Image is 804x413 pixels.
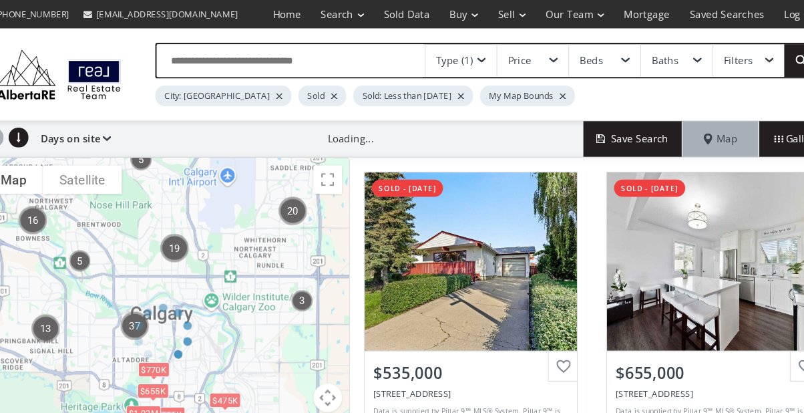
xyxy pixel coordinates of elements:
div: 805 67 Avenue SW, Calgary, AB T2V 0M6 [599,364,782,375]
div: Beds [566,52,588,61]
div: Map [662,114,733,147]
div: Sold [302,80,347,100]
div: Type (1) [431,52,465,61]
div: Sold: Less than [DATE] [353,80,465,100]
div: Data is supplied by Pillar 9™ MLS® System. Pillar 9™ is the owner of the copyright in its MLS® Sy... [599,380,779,400]
span: Gallery [748,124,790,137]
span: [PHONE_NUMBER] [17,7,87,19]
div: Data is supplied by Pillar 9™ MLS® System. Pillar 9™ is the owner of the copyright in its MLS® Sy... [372,380,552,400]
div: My Map Bounds [472,80,561,100]
div: $535,000 [372,339,555,360]
span: [EMAIL_ADDRESS][DOMAIN_NAME] [112,7,245,19]
div: Filters [700,52,728,61]
div: Baths [633,52,658,61]
a: [EMAIL_ADDRESS][DOMAIN_NAME] [93,1,252,25]
div: 820 Archwood Road SE, Calgary, AB T2J 1C4 [372,364,555,375]
button: Save Search [569,114,662,147]
div: Price [498,52,520,61]
div: $655,000 [599,339,782,360]
div: Loading... [329,124,373,137]
span: Map [682,124,714,137]
div: City: [GEOGRAPHIC_DATA] [168,80,295,100]
div: Gallery [733,114,804,147]
div: Days on site [53,114,126,147]
img: Logo [13,43,141,96]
